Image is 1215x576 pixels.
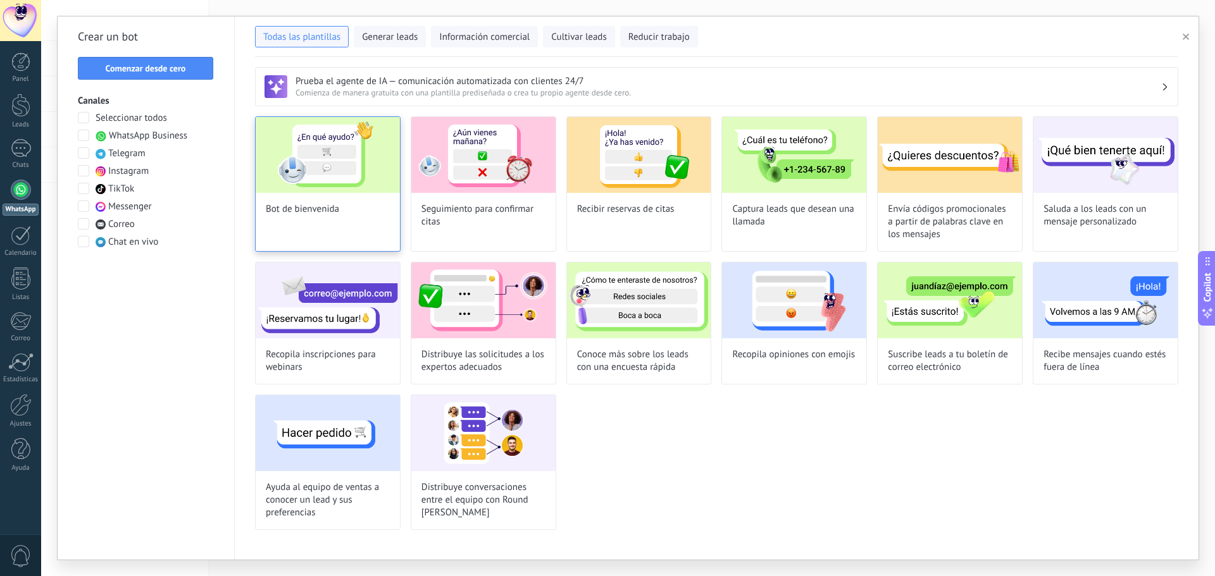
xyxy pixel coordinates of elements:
span: Captura leads que desean una llamada [732,203,856,228]
div: Chats [3,161,39,169]
span: Ayuda al equipo de ventas a conocer un lead y sus preferencias [266,481,390,519]
button: Reducir trabajo [620,26,698,47]
div: Ajustes [3,420,39,428]
button: Cultivar leads [543,26,614,47]
span: Copilot [1201,273,1214,302]
h3: Canales [78,95,214,107]
img: Distribuye las solicitudes a los expertos adecuados [411,262,556,338]
span: Recopila inscripciones para webinars [266,348,390,374]
h2: Crear un bot [78,27,214,47]
span: Cultivar leads [551,31,606,44]
span: Seguimiento para confirmar citas [421,203,545,228]
img: Recopila inscripciones para webinars [256,262,400,338]
span: Saluda a los leads con un mensaje personalizado [1044,203,1168,228]
span: Comienza de manera gratuita con una plantilla prediseñada o crea tu propio agente desde cero. [296,87,1161,98]
div: Correo [3,334,39,343]
button: Información comercial [431,26,538,47]
span: Generar leads [362,31,418,44]
span: Suscribe leads a tu boletín de correo electrónico [888,348,1012,374]
img: Conoce más sobre los leads con una encuesta rápida [567,262,711,338]
div: Listas [3,293,39,302]
img: Captura leads que desean una llamada [722,117,866,193]
span: TikTok [108,183,134,195]
span: Envía códigos promocionales a partir de palabras clave en los mensajes [888,203,1012,241]
img: Envía códigos promocionales a partir de palabras clave en los mensajes [878,117,1022,193]
button: Comenzar desde cero [78,57,213,80]
span: Recopila opiniones con emojis [732,348,855,361]
span: Recibir reservas de citas [577,203,675,216]
span: Reducir trabajo [628,31,690,44]
img: Seguimiento para confirmar citas [411,117,556,193]
img: Ayuda al equipo de ventas a conocer un lead y sus preferencias [256,395,400,471]
span: Comenzar desde cero [106,64,186,73]
img: Bot de bienvenida [256,117,400,193]
div: Leads [3,121,39,129]
div: Estadísticas [3,376,39,384]
div: Panel [3,75,39,83]
span: Todas las plantillas [263,31,340,44]
span: WhatsApp Business [109,130,187,142]
div: Ayuda [3,464,39,472]
span: Seleccionar todos [96,112,167,125]
span: Instagram [108,165,149,178]
div: Calendario [3,249,39,257]
img: Suscribe leads a tu boletín de correo electrónico [878,262,1022,338]
button: Todas las plantillas [255,26,349,47]
h3: Prueba el agente de IA — comunicación automatizada con clientes 24/7 [296,75,1161,87]
span: Recibe mensajes cuando estés fuera de línea [1044,348,1168,374]
span: Distribuye conversaciones entre el equipo con Round [PERSON_NAME] [421,481,545,519]
img: Distribuye conversaciones entre el equipo con Round Robin [411,395,556,471]
span: Chat en vivo [108,236,158,248]
button: Generar leads [354,26,426,47]
img: Recopila opiniones con emojis [722,262,866,338]
span: Bot de bienvenida [266,203,339,216]
span: Distribuye las solicitudes a los expertos adecuados [421,348,545,374]
span: Información comercial [439,31,530,44]
span: Messenger [108,200,152,213]
img: Saluda a los leads con un mensaje personalizado [1033,117,1178,193]
span: Conoce más sobre los leads con una encuesta rápida [577,348,701,374]
img: Recibe mensajes cuando estés fuera de línea [1033,262,1178,338]
img: Recibir reservas de citas [567,117,711,193]
span: Telegram [108,147,146,160]
span: Correo [108,218,135,231]
div: WhatsApp [3,204,39,216]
